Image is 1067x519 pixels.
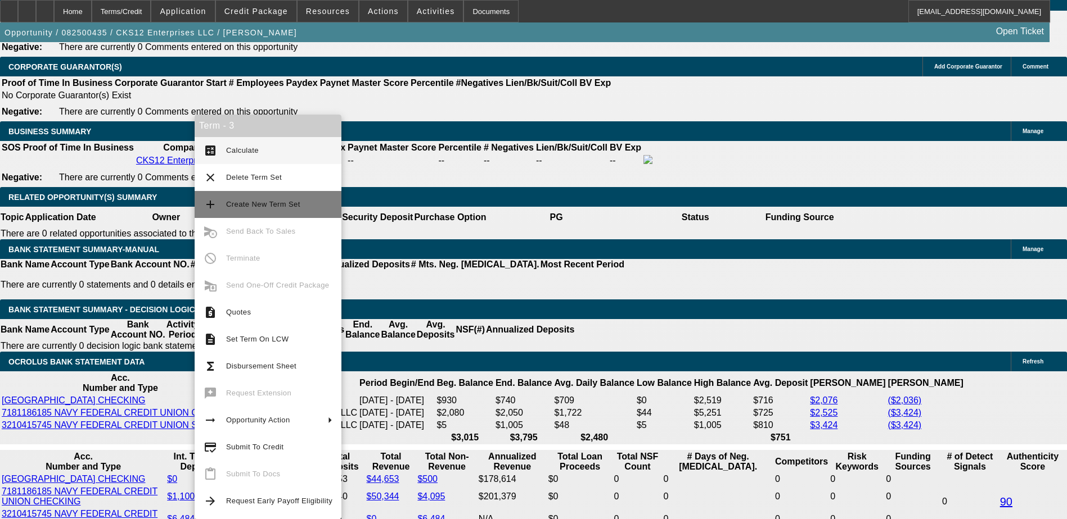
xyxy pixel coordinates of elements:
[359,372,435,394] th: Period Begin/End
[775,451,829,472] th: Competitors
[22,142,134,153] th: Proof of Time In Business
[1,78,113,89] th: Proof of Time In Business
[321,259,410,270] th: Annualized Deposits
[636,407,692,418] td: $44
[888,408,922,417] a: ($3,424)
[888,420,922,430] a: ($3,424)
[495,432,552,443] th: $3,795
[359,1,407,22] button: Actions
[694,395,751,406] td: $2,519
[206,78,226,88] b: Start
[609,154,642,167] td: --
[775,474,829,485] td: 0
[359,395,435,406] td: [DATE] - [DATE]
[438,143,481,152] b: Percentile
[485,319,575,340] th: Annualized Deposits
[204,413,217,427] mat-icon: arrow_right_alt
[224,7,288,16] span: Credit Package
[417,451,476,472] th: Total Non-Revenue
[2,420,231,430] a: 3210415745 NAVY FEDERAL CREDIT UNION SAVINGS
[368,7,399,16] span: Actions
[479,491,546,502] div: $201,379
[2,395,145,405] a: [GEOGRAPHIC_DATA] CHECKING
[226,443,283,451] span: Submit To Credit
[2,408,239,417] a: 7181186185 NAVY FEDERAL CREDIT UNION CHECKING
[417,7,455,16] span: Activities
[166,319,200,340] th: Activity Period
[8,62,122,71] span: CORPORATE GUARANTOR(S)
[495,395,552,406] td: $740
[885,486,940,507] td: 0
[367,491,399,501] a: $50,344
[59,172,298,182] span: There are currently 0 Comments entered on this opportunity
[411,259,540,270] th: # Mts. Neg. [MEDICAL_DATA].
[942,451,998,472] th: # of Detect Signals
[163,143,204,152] b: Company
[613,474,661,485] td: 0
[298,1,358,22] button: Resources
[8,127,91,136] span: BUSINESS SUMMARY
[495,372,552,394] th: End. Balance
[455,319,485,340] th: NSF(#)
[2,474,145,484] a: [GEOGRAPHIC_DATA] CHECKING
[204,171,217,184] mat-icon: clear
[204,144,217,157] mat-icon: calculate
[579,78,611,88] b: BV Exp
[216,1,296,22] button: Credit Package
[411,78,453,88] b: Percentile
[636,395,692,406] td: $0
[809,372,886,394] th: [PERSON_NAME]
[663,486,773,507] td: 0
[436,395,493,406] td: $930
[1023,63,1048,70] span: Comment
[8,357,145,366] span: OCROLUS BANK STATEMENT DATA
[195,115,341,137] div: Term - 3
[753,432,808,443] th: $751
[436,420,493,431] td: $5
[765,207,835,228] th: Funding Source
[1,372,240,394] th: Acc. Number and Type
[478,451,547,472] th: Annualized Revenue
[50,259,110,270] th: Account Type
[694,407,751,418] td: $5,251
[495,407,552,418] td: $2,050
[487,207,625,228] th: PG
[226,173,282,181] span: Delete Term Set
[1023,246,1043,252] span: Manage
[548,486,613,507] td: $0
[830,474,884,485] td: 0
[367,474,399,484] a: $44,653
[2,172,42,182] b: Negative:
[810,408,838,417] a: $2,525
[359,407,435,418] td: [DATE] - [DATE]
[484,143,534,152] b: # Negatives
[115,78,204,88] b: Corporate Guarantor
[226,335,289,343] span: Set Term On LCW
[348,156,436,166] div: --
[436,432,493,443] th: $3,015
[885,474,940,485] td: 0
[663,451,773,472] th: # Days of Neg. [MEDICAL_DATA].
[553,395,635,406] td: $709
[190,259,244,270] th: # Of Periods
[2,42,42,52] b: Negative:
[495,420,552,431] td: $1,005
[226,416,290,424] span: Opportunity Action
[753,407,808,418] td: $725
[436,372,493,394] th: Beg. Balance
[553,407,635,418] td: $1,722
[438,156,481,166] div: --
[992,22,1048,41] a: Open Ticket
[348,143,436,152] b: Paynet Master Score
[1023,128,1043,134] span: Manage
[810,420,838,430] a: $3,424
[306,7,350,16] span: Resources
[613,451,661,472] th: Sum of the Total NSF Count and Total Overdraft Fee Count from Ocrolus
[536,143,607,152] b: Lien/Bk/Suit/Coll
[548,451,613,472] th: Total Loan Proceeds
[110,259,190,270] th: Bank Account NO.
[775,486,829,507] td: 0
[2,486,157,506] a: 7181186185 NAVY FEDERAL CREDIT UNION CHECKING
[663,474,773,485] td: 0
[341,207,413,228] th: Security Deposit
